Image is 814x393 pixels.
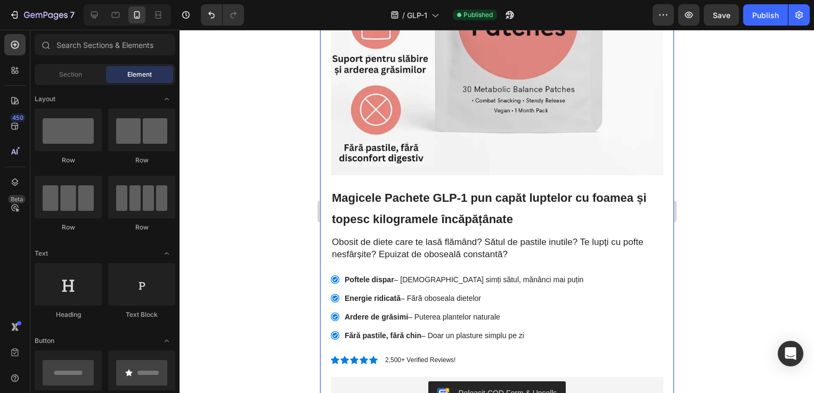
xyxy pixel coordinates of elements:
span: Element [127,70,152,79]
div: Open Intercom Messenger [778,341,803,366]
span: Published [463,10,493,20]
div: Row [108,155,175,165]
span: Toggle open [158,91,175,108]
div: Row [108,223,175,232]
span: Layout [35,94,55,104]
span: Save [713,11,730,20]
span: Section [59,70,82,79]
iframe: Design area [320,30,674,393]
button: 7 [4,4,79,26]
img: CKKYs5695_ICEAE=.webp [117,358,129,371]
div: Row [35,155,102,165]
div: 450 [10,113,26,122]
span: GLP-1 [407,10,427,21]
button: Save [704,4,739,26]
div: Heading [35,310,102,320]
div: Releasit COD Form & Upsells [138,358,237,369]
div: Beta [8,195,26,203]
button: Releasit COD Form & Upsells [108,351,245,377]
span: / [402,10,405,21]
div: Row [35,223,102,232]
span: Toggle open [158,245,175,262]
div: Text Block [108,310,175,320]
div: Publish [752,10,779,21]
span: Button [35,336,54,346]
button: Publish [743,4,788,26]
p: 7 [70,9,75,21]
input: Search Sections & Elements [35,34,175,55]
span: Text [35,249,48,258]
div: Undo/Redo [201,4,244,26]
span: Toggle open [158,332,175,349]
